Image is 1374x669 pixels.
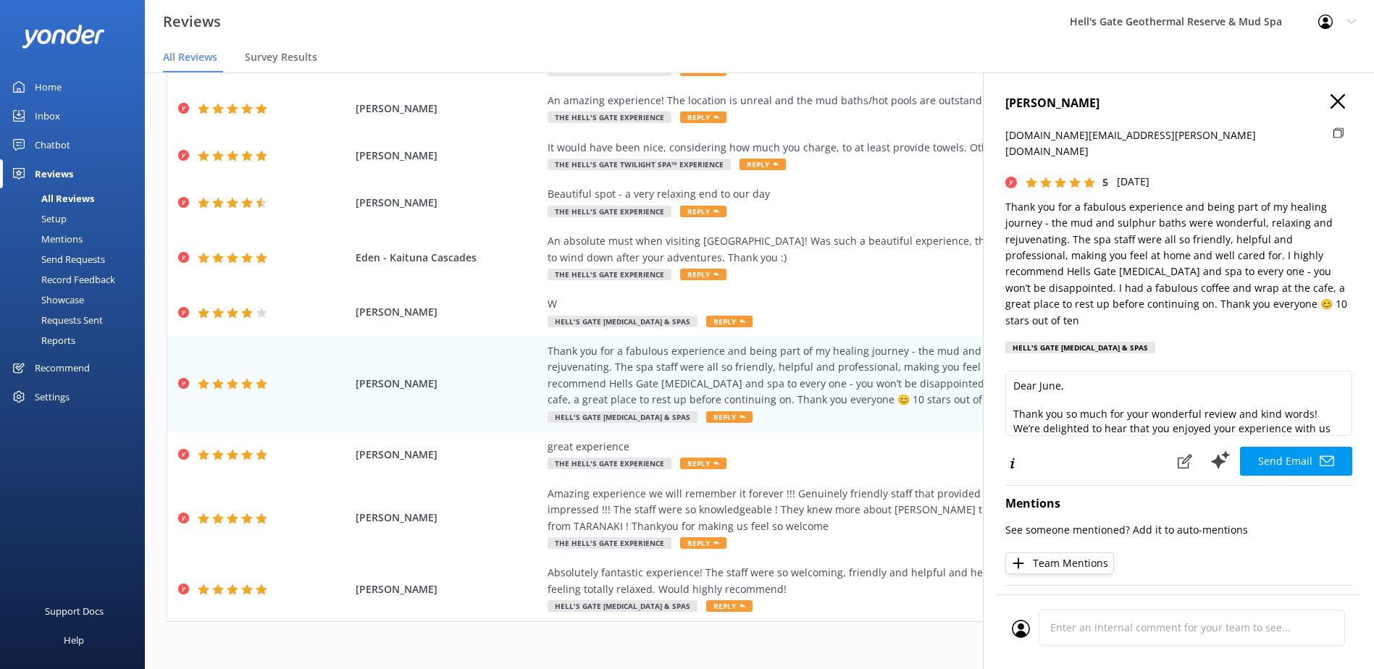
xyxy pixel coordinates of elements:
div: Chatbot [35,130,70,159]
a: Requests Sent [9,310,145,330]
span: [PERSON_NAME] [356,195,540,211]
a: Setup [9,209,145,229]
div: Recommend [35,353,90,382]
span: The Hell's Gate Experience [548,458,671,469]
h3: Reviews [163,10,221,33]
span: All Reviews [163,50,217,64]
p: [DOMAIN_NAME][EMAIL_ADDRESS][PERSON_NAME][DOMAIN_NAME] [1005,127,1325,160]
p: Thank you for a fabulous experience and being part of my healing journey - the mud and sulphur ba... [1005,199,1352,329]
textarea: Dear June, Thank you so much for your wonderful review and kind words! We’re delighted to hear th... [1005,371,1352,436]
div: Requests Sent [9,310,103,330]
span: 5 [1102,175,1108,189]
div: Send Requests [9,249,105,269]
div: Settings [35,382,70,411]
span: [PERSON_NAME] [356,376,540,392]
div: W [548,296,1207,312]
div: Record Feedback [9,269,115,290]
div: Mentions [9,229,83,249]
span: Reply [706,411,753,423]
span: Eden - Kaituna Cascades [356,250,540,266]
p: See someone mentioned? Add it to auto-mentions [1005,522,1352,538]
span: Reply [740,159,786,170]
span: The Hell's Gate Experience [548,111,671,123]
div: It would have been nice, considering how much you charge, to at least provide towels. Other than ... [548,140,1207,156]
span: Reply [680,206,726,217]
div: Support Docs [45,597,104,626]
div: Reports [9,330,75,350]
a: Reports [9,330,145,350]
a: Mentions [9,229,145,249]
a: All Reviews [9,188,145,209]
span: Hell's Gate [MEDICAL_DATA] & Spas [548,411,698,423]
div: Setup [9,209,67,229]
div: Hell's Gate [MEDICAL_DATA] & Spas [1005,342,1155,353]
a: Send Requests [9,249,145,269]
a: Record Feedback [9,269,145,290]
div: Showcase [9,290,84,310]
button: Team Mentions [1005,552,1114,574]
span: Reply [680,269,726,280]
span: The Hell's Gate Experience [548,537,671,549]
span: [PERSON_NAME] [356,148,540,164]
div: Help [64,626,84,655]
div: Home [35,72,62,101]
p: [DATE] [1117,174,1149,190]
img: yonder-white-logo.png [22,25,105,49]
span: Reply [706,600,753,612]
div: great experience [548,439,1207,455]
span: Hell's Gate [MEDICAL_DATA] & Spas [548,600,698,612]
span: [PERSON_NAME] [356,581,540,597]
span: [PERSON_NAME] [356,510,540,526]
span: Reply [680,537,726,549]
span: Hell's Gate [MEDICAL_DATA] & Spas [548,316,698,327]
a: Showcase [9,290,145,310]
h4: Mentions [1005,495,1352,513]
div: Inbox [35,101,60,130]
img: user_profile.svg [1012,620,1030,638]
div: An amazing experience! The location is unreal and the mud baths/hot pools are outstanding. Could ... [548,93,1207,109]
span: Survey Results [245,50,317,64]
span: Reply [680,111,726,123]
div: All Reviews [9,188,94,209]
div: Absolutely fantastic experience! The staff were so welcoming, friendly and helpful and helped add... [548,565,1207,597]
span: [PERSON_NAME] [356,447,540,463]
span: The Hell's Gate Experience [548,206,671,217]
div: An absolute must when visiting [GEOGRAPHIC_DATA]! Was such a beautiful experience, the crew are a... [548,233,1207,266]
div: Reviews [35,159,73,188]
span: Reply [706,316,753,327]
span: The Hell's Gate Experience [548,269,671,280]
div: Amazing experience we will remember it forever !!! Genuinely friendly staff that provided us with... [548,486,1207,534]
button: Close [1331,94,1345,110]
span: [PERSON_NAME] [356,304,540,320]
span: Reply [680,458,726,469]
div: Beautiful spot - a very relaxing end to our day [548,186,1207,202]
div: Thank you for a fabulous experience and being part of my healing journey - the mud and sulphur ba... [548,343,1207,408]
button: Send Email [1240,447,1352,476]
span: THE HELL'S GATE TWILIGHT SPA™ EXPERIENCE [548,159,731,170]
span: [PERSON_NAME] [356,101,540,117]
h4: [PERSON_NAME] [1005,94,1352,113]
